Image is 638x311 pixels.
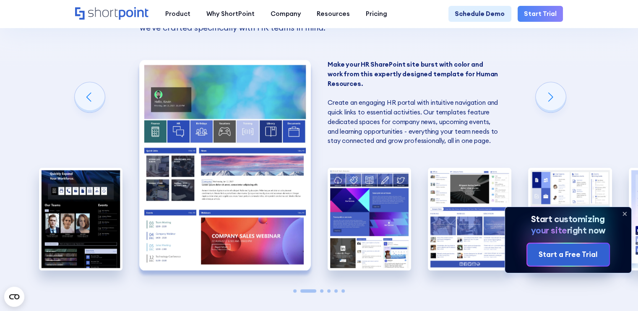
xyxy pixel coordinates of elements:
a: Resources [309,6,358,22]
a: Pricing [358,6,395,22]
div: 3 / 6 [328,168,411,270]
div: チャットウィジェット [487,214,638,311]
strong: Make your HR SharePoint site burst with color and work from this expertly designed template for H... [328,60,498,88]
p: Create an engaging HR portal with intuitive navigation and quick links to essential activities. O... [328,60,499,146]
div: Product [165,9,190,19]
a: Start Trial [518,6,563,22]
span: Go to slide 1 [293,289,297,293]
div: 1 / 6 [39,168,122,270]
a: Why ShortPoint [198,6,263,22]
div: 4 / 6 [428,168,511,270]
span: Go to slide 3 [320,289,323,293]
div: Pricing [366,9,387,19]
div: Previous slide [75,82,105,112]
span: Go to slide 5 [334,289,338,293]
a: Start a Free Trial [527,244,609,266]
span: Go to slide 2 [300,289,316,293]
iframe: Chat Widget [487,214,638,311]
div: Why ShortPoint [206,9,255,19]
div: 2 / 6 [139,60,311,270]
img: Top SharePoint Templates for 2025 [528,168,612,270]
div: Start a Free Trial [539,249,598,260]
div: 5 / 6 [528,168,612,270]
a: Company [263,6,309,22]
img: SharePoint Template for HR [328,168,411,270]
span: Go to slide 6 [341,289,345,293]
div: Resources [317,9,350,19]
img: HR SharePoint Templates [39,168,122,270]
a: Product [157,6,198,22]
button: Open CMP widget [4,287,24,307]
span: Go to slide 4 [327,289,331,293]
img: Modern SharePoint Templates for HR [139,60,311,270]
a: Home [75,7,149,21]
div: Next slide [536,82,566,112]
a: Schedule Demo [448,6,511,22]
img: Designing a SharePoint site for HR [428,168,511,270]
div: Company [271,9,301,19]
